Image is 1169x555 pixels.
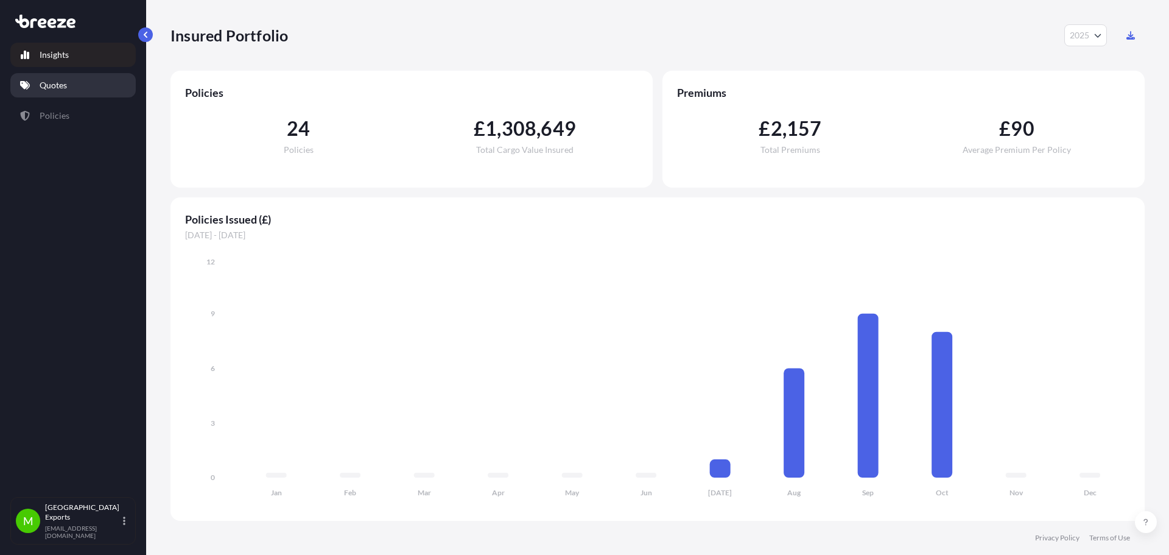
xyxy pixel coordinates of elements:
[185,85,638,100] span: Policies
[677,85,1130,100] span: Premiums
[211,473,215,482] tspan: 0
[287,119,310,138] span: 24
[759,119,770,138] span: £
[10,73,136,97] a: Quotes
[271,488,282,497] tspan: Jan
[170,26,288,45] p: Insured Portfolio
[862,488,874,497] tspan: Sep
[1070,29,1089,41] span: 2025
[211,419,215,428] tspan: 3
[474,119,485,138] span: £
[536,119,541,138] span: ,
[23,515,33,527] span: M
[344,488,356,497] tspan: Feb
[10,43,136,67] a: Insights
[211,364,215,373] tspan: 6
[45,503,121,522] p: [GEOGRAPHIC_DATA] Exports
[782,119,787,138] span: ,
[565,488,580,497] tspan: May
[185,212,1130,227] span: Policies Issued (£)
[787,119,822,138] span: 157
[418,488,431,497] tspan: Mar
[936,488,949,497] tspan: Oct
[211,309,215,318] tspan: 9
[708,488,732,497] tspan: [DATE]
[45,525,121,539] p: [EMAIL_ADDRESS][DOMAIN_NAME]
[1009,488,1023,497] tspan: Nov
[497,119,501,138] span: ,
[787,488,801,497] tspan: Aug
[1084,488,1097,497] tspan: Dec
[40,49,69,61] p: Insights
[1064,24,1107,46] button: Year Selector
[40,110,69,122] p: Policies
[1035,533,1079,543] a: Privacy Policy
[1011,119,1034,138] span: 90
[1089,533,1130,543] a: Terms of Use
[771,119,782,138] span: 2
[999,119,1011,138] span: £
[492,488,505,497] tspan: Apr
[284,146,314,154] span: Policies
[502,119,537,138] span: 308
[206,257,215,266] tspan: 12
[485,119,497,138] span: 1
[541,119,576,138] span: 649
[10,104,136,128] a: Policies
[476,146,574,154] span: Total Cargo Value Insured
[963,146,1071,154] span: Average Premium Per Policy
[641,488,652,497] tspan: Jun
[40,79,67,91] p: Quotes
[760,146,820,154] span: Total Premiums
[185,229,1130,241] span: [DATE] - [DATE]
